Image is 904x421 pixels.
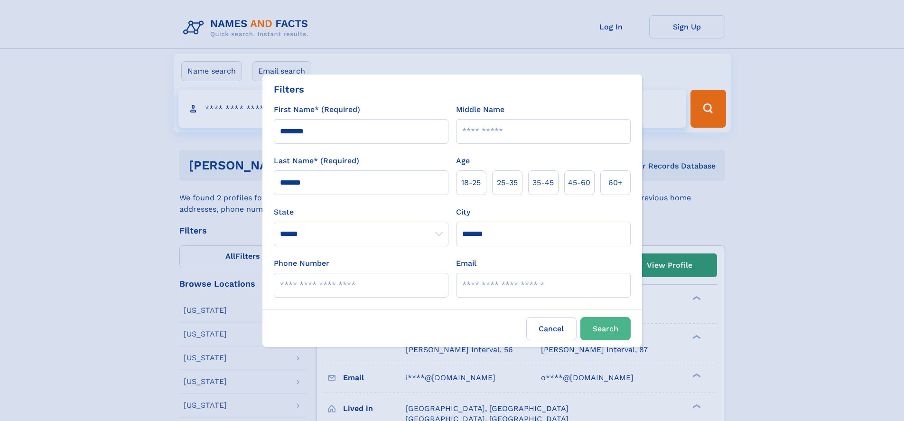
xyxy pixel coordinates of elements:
span: 60+ [608,177,623,188]
label: State [274,206,448,218]
span: 45‑60 [568,177,590,188]
span: 25‑35 [497,177,518,188]
div: Filters [274,82,304,96]
label: Email [456,258,476,269]
label: Middle Name [456,104,504,115]
span: 18‑25 [461,177,481,188]
label: City [456,206,470,218]
span: 35‑45 [532,177,554,188]
label: Last Name* (Required) [274,155,359,167]
label: First Name* (Required) [274,104,360,115]
button: Search [580,317,631,340]
label: Cancel [526,317,577,340]
label: Phone Number [274,258,329,269]
label: Age [456,155,470,167]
